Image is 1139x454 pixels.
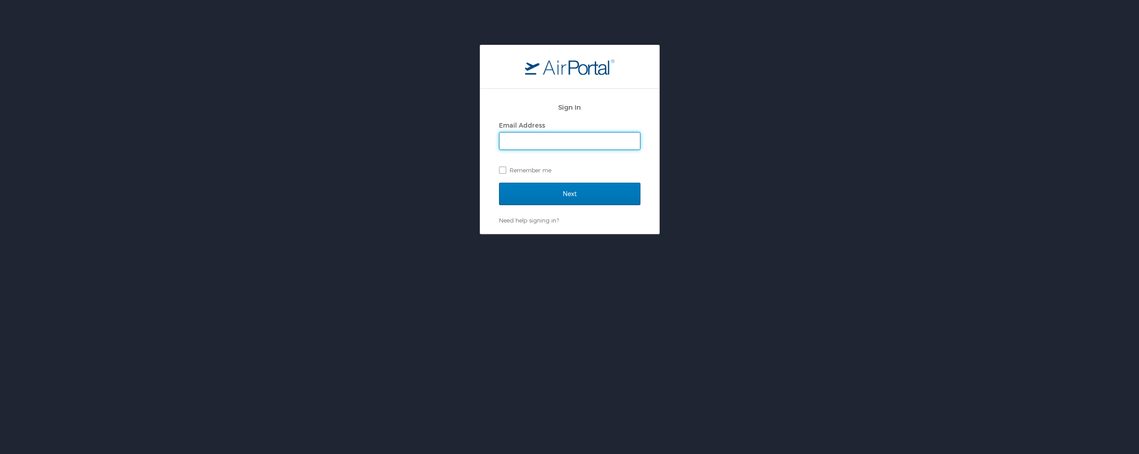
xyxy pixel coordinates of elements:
label: Remember me [499,163,640,177]
h2: Sign In [499,102,640,112]
input: Next [499,183,640,205]
label: Email Address [499,121,545,129]
img: logo [525,59,614,75]
a: Need help signing in? [499,217,559,224]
